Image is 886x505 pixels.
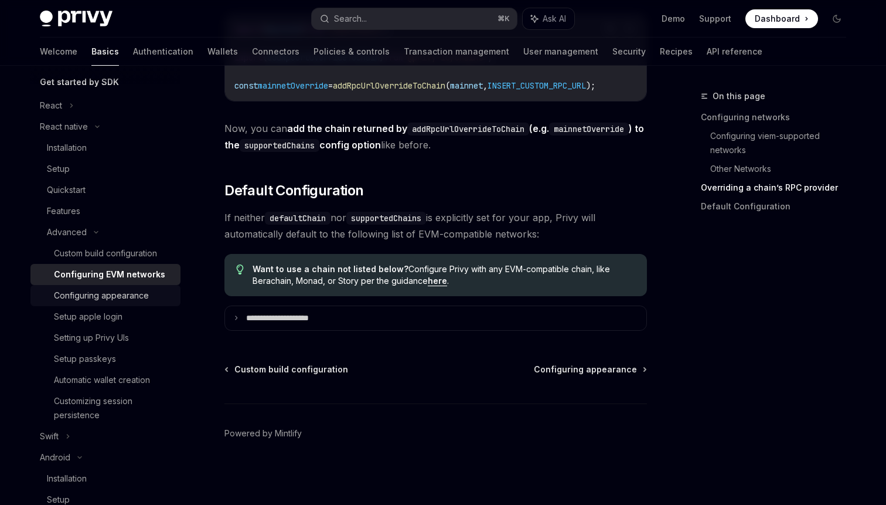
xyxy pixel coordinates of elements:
[313,38,390,66] a: Policies & controls
[47,162,70,176] div: Setup
[534,364,646,375] a: Configuring appearance
[207,38,238,66] a: Wallets
[404,38,509,66] a: Transaction management
[40,11,113,27] img: dark logo
[534,364,637,375] span: Configuring appearance
[30,468,180,489] a: Installation
[701,197,856,216] a: Default Configuration
[224,428,302,439] a: Powered by Mintlify
[236,265,244,275] svg: Tip
[30,391,180,426] a: Customizing session persistence
[40,120,88,134] div: React native
[428,276,447,286] a: here
[226,364,348,375] a: Custom build configuration
[30,306,180,327] a: Setup apple login
[30,179,180,201] a: Quickstart
[30,264,180,285] a: Configuring EVM networks
[30,348,180,370] a: Setup passkeys
[54,310,122,324] div: Setup apple login
[234,364,348,375] span: Custom build configuration
[224,209,647,242] span: If neither nor is explicitly set for your app, Privy will automatically default to the following ...
[54,331,129,345] div: Setting up Privy UIs
[543,13,566,25] span: Ask AI
[710,127,856,160] a: Configuring viem-supported networks
[30,285,180,306] a: Configuring appearance
[407,123,529,135] code: addRpcUrlOverrideToChain
[30,243,180,264] a: Custom build configuration
[253,263,635,287] span: Configure Privy with any EVM-compatible chain, like Berachain, Monad, or Story per the guidance .
[253,264,408,274] strong: Want to use a chain not listed below?
[252,38,299,66] a: Connectors
[660,38,693,66] a: Recipes
[47,225,87,239] div: Advanced
[523,38,598,66] a: User management
[54,373,150,387] div: Automatic wallet creation
[40,429,59,443] div: Swift
[312,8,517,29] button: Search...⌘K
[133,38,193,66] a: Authentication
[713,89,765,103] span: On this page
[30,137,180,158] a: Installation
[30,201,180,222] a: Features
[755,13,800,25] span: Dashboard
[40,38,77,66] a: Welcome
[40,450,70,465] div: Android
[334,12,367,26] div: Search...
[54,394,173,422] div: Customizing session persistence
[224,123,644,151] strong: add the chain returned by (e.g. ) to the config option
[54,267,165,282] div: Configuring EVM networks
[91,38,119,66] a: Basics
[662,13,685,25] a: Demo
[47,183,86,197] div: Quickstart
[30,370,180,391] a: Automatic wallet creation
[827,9,846,28] button: Toggle dark mode
[699,13,731,25] a: Support
[40,99,62,113] div: React
[549,123,629,135] code: mainnetOverride
[745,9,818,28] a: Dashboard
[234,80,258,91] span: const
[346,212,426,225] code: supportedChains
[47,141,87,155] div: Installation
[240,139,319,152] code: supportedChains
[258,80,328,91] span: mainnetOverride
[450,80,483,91] span: mainnet
[488,80,586,91] span: INSERT_CUSTOM_RPC_URL
[701,178,856,197] a: Overriding a chain’s RPC provider
[47,472,87,486] div: Installation
[54,246,157,260] div: Custom build configuration
[586,80,595,91] span: );
[333,80,445,91] span: addRpcUrlOverrideToChain
[30,327,180,348] a: Setting up Privy UIs
[224,120,647,153] span: Now, you can like before.
[701,108,856,127] a: Configuring networks
[47,204,80,218] div: Features
[483,80,488,91] span: ,
[612,38,646,66] a: Security
[265,212,330,225] code: defaultChain
[707,38,762,66] a: API reference
[445,80,450,91] span: (
[54,352,116,366] div: Setup passkeys
[54,289,149,303] div: Configuring appearance
[497,14,510,23] span: ⌘ K
[710,160,856,178] a: Other Networks
[523,8,574,29] button: Ask AI
[224,181,363,200] span: Default Configuration
[328,80,333,91] span: =
[30,158,180,179] a: Setup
